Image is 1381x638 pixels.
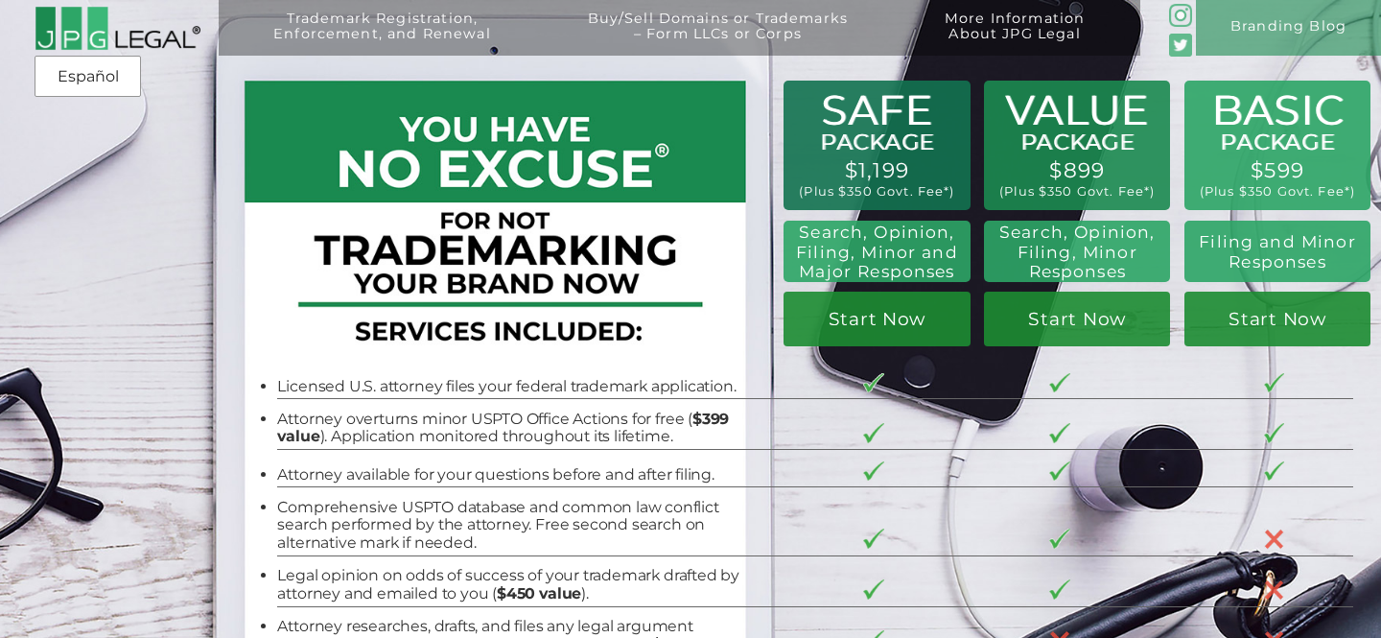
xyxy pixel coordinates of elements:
h2: Search, Opinion, Filing, Minor Responses [995,223,1159,280]
a: Start Now [784,292,970,346]
img: checkmark-border-3.png [1049,373,1070,393]
li: Comprehensive USPTO database and common law conflict search performed by the attorney. Free secon... [277,499,742,553]
img: Twitter_Social_Icon_Rounded_Square_Color-mid-green3-90.png [1169,34,1192,57]
img: checkmark-border-3.png [1264,423,1285,443]
h2: Search, Opinion, Filing, Minor and Major Responses [792,223,962,280]
b: $399 value [277,410,729,446]
a: Start Now [1184,292,1370,346]
li: Attorney available for your questions before and after filing. [277,466,742,484]
img: checkmark-border-3.png [863,373,884,393]
li: Legal opinion on odds of success of your trademark drafted by attorney and emailed to you ( ). [277,567,742,603]
a: Buy/Sell Domains or Trademarks– Form LLCs or Corps [546,12,889,67]
img: glyph-logo_May2016-green3-90.png [1169,4,1192,27]
li: Attorney overturns minor USPTO Office Actions for free ( ). Application monitored throughout its ... [277,411,742,446]
img: 2016-logo-black-letters-3-r.png [35,6,200,51]
img: checkmark-border-3.png [863,423,884,443]
a: More InformationAbout JPG Legal [903,12,1127,67]
img: X-30-3.png [1264,579,1285,601]
img: checkmark-border-3.png [1049,423,1070,443]
img: checkmark-border-3.png [1264,461,1285,482]
a: Start Now [984,292,1170,346]
img: checkmark-border-3.png [863,579,884,600]
li: Licensed U.S. attorney files your federal trademark application. [277,378,742,396]
img: checkmark-border-3.png [1049,461,1070,482]
a: Trademark Registration,Enforcement, and Renewal [232,12,532,67]
img: checkmark-border-3.png [1264,373,1285,393]
img: checkmark-border-3.png [1049,529,1070,549]
img: checkmark-border-3.png [863,461,884,482]
img: checkmark-border-3.png [863,529,884,549]
img: X-30-3.png [1264,529,1285,550]
a: Español [40,59,135,94]
b: $450 value [497,584,581,603]
h2: Filing and Minor Responses [1195,232,1359,271]
img: checkmark-border-3.png [1049,579,1070,600]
